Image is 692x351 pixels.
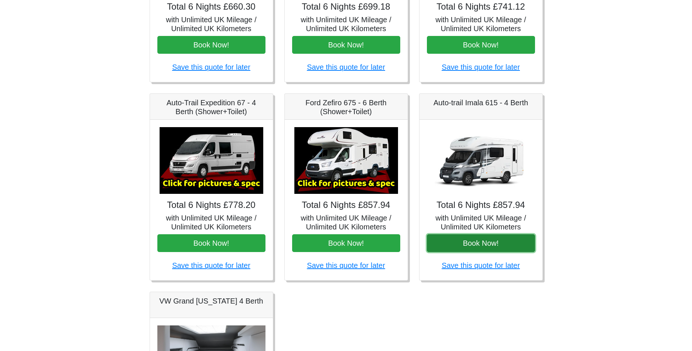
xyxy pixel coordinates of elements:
h5: with Unlimited UK Mileage / Unlimited UK Kilometers [292,213,400,231]
a: Save this quote for later [442,261,520,269]
h5: with Unlimited UK Mileage / Unlimited UK Kilometers [157,213,265,231]
a: Save this quote for later [442,63,520,71]
h5: with Unlimited UK Mileage / Unlimited UK Kilometers [427,213,535,231]
h5: Auto-trail Imala 615 - 4 Berth [427,98,535,107]
a: Save this quote for later [172,261,250,269]
a: Save this quote for later [307,63,385,71]
h4: Total 6 Nights £778.20 [157,200,265,211]
button: Book Now! [292,234,400,252]
a: Save this quote for later [172,63,250,71]
h5: with Unlimited UK Mileage / Unlimited UK Kilometers [292,15,400,33]
img: Auto-trail Imala 615 - 4 Berth [429,127,533,194]
button: Book Now! [292,36,400,54]
h4: Total 6 Nights £699.18 [292,1,400,12]
h4: Total 6 Nights £857.94 [292,200,400,211]
button: Book Now! [157,36,265,54]
h5: with Unlimited UK Mileage / Unlimited UK Kilometers [157,15,265,33]
h5: Auto-Trail Expedition 67 - 4 Berth (Shower+Toilet) [157,98,265,116]
a: Save this quote for later [307,261,385,269]
h5: VW Grand [US_STATE] 4 Berth [157,297,265,305]
h5: with Unlimited UK Mileage / Unlimited UK Kilometers [427,15,535,33]
img: Ford Zefiro 675 - 6 Berth (Shower+Toilet) [294,127,398,194]
h4: Total 6 Nights £857.94 [427,200,535,211]
h4: Total 6 Nights £660.30 [157,1,265,12]
button: Book Now! [157,234,265,252]
h4: Total 6 Nights £741.12 [427,1,535,12]
button: Book Now! [427,36,535,54]
button: Book Now! [427,234,535,252]
img: Auto-Trail Expedition 67 - 4 Berth (Shower+Toilet) [160,127,263,194]
h5: Ford Zefiro 675 - 6 Berth (Shower+Toilet) [292,98,400,116]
